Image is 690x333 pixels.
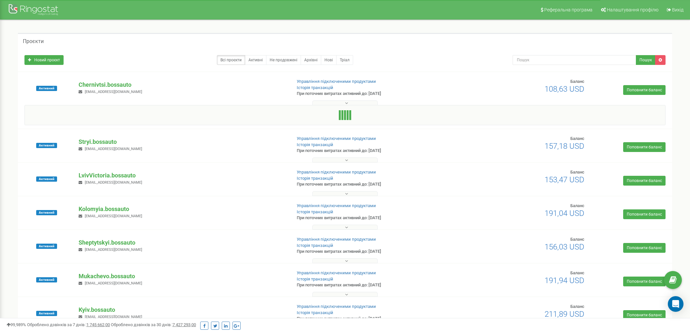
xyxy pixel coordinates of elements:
[672,7,683,12] span: Вихід
[570,79,584,84] span: Баланс
[297,282,450,288] p: При поточних витратах активний до: [DATE]
[85,147,142,151] span: [EMAIL_ADDRESS][DOMAIN_NAME]
[636,55,655,65] button: Пошук
[297,249,450,255] p: При поточних витратах активний до: [DATE]
[545,175,584,184] span: 153,47 USD
[297,209,333,214] a: Історія транзакцій
[545,84,584,94] span: 108,63 USD
[7,322,26,327] span: 99,989%
[23,38,44,44] h5: Проєкти
[545,310,584,319] span: 211,89 USD
[172,322,196,327] u: 7 427 293,00
[570,304,584,309] span: Баланс
[85,281,142,285] span: [EMAIL_ADDRESS][DOMAIN_NAME]
[545,142,584,151] span: 157,18 USD
[570,270,584,275] span: Баланс
[321,55,337,65] a: Нові
[85,180,142,185] span: [EMAIL_ADDRESS][DOMAIN_NAME]
[336,55,353,65] a: Тріал
[297,91,450,97] p: При поточних витратах активний до: [DATE]
[297,176,333,181] a: Історія транзакцій
[245,55,266,65] a: Активні
[36,210,57,215] span: Активний
[36,176,57,182] span: Активний
[297,310,333,315] a: Історія транзакцій
[79,205,286,213] p: Kolomyia.bossauto
[36,143,57,148] span: Активний
[297,316,450,322] p: При поточних витратах активний до: [DATE]
[297,270,376,275] a: Управління підключеними продуктами
[79,81,286,89] p: Chernivtsi.bossauto
[86,322,110,327] u: 1 745 662,00
[79,238,286,247] p: Sheptytskyi.bossauto
[570,170,584,174] span: Баланс
[297,148,450,154] p: При поточних витратах активний до: [DATE]
[79,272,286,280] p: Mukachevo.bossauto
[24,55,64,65] a: Новий проєкт
[36,311,57,316] span: Активний
[297,243,333,248] a: Історія транзакцій
[36,86,57,91] span: Активний
[297,142,333,147] a: Історія транзакцій
[623,85,666,95] a: Поповнити баланс
[545,209,584,218] span: 191,04 USD
[297,237,376,242] a: Управління підключеними продуктами
[301,55,321,65] a: Архівні
[297,136,376,141] a: Управління підключеними продуктами
[297,304,376,309] a: Управління підключеними продуктами
[623,277,666,286] a: Поповнити баланс
[668,296,683,312] div: Open Intercom Messenger
[570,136,584,141] span: Баланс
[297,203,376,208] a: Управління підключеними продуктами
[79,138,286,146] p: Stryi.bossauto
[111,322,196,327] span: Оброблено дзвінків за 30 днів :
[85,248,142,252] span: [EMAIL_ADDRESS][DOMAIN_NAME]
[544,7,592,12] span: Реферальна програма
[36,277,57,282] span: Активний
[623,142,666,152] a: Поповнити баланс
[623,243,666,253] a: Поповнити баланс
[27,322,110,327] span: Оброблено дзвінків за 7 днів :
[297,79,376,84] a: Управління підключеними продуктами
[79,171,286,180] p: LvivVictoria.bossauto
[85,214,142,218] span: [EMAIL_ADDRESS][DOMAIN_NAME]
[217,55,245,65] a: Всі проєкти
[545,242,584,251] span: 156,03 USD
[570,237,584,242] span: Баланс
[297,85,333,90] a: Історія транзакцій
[607,7,658,12] span: Налаштування профілю
[297,277,333,281] a: Історія транзакцій
[297,181,450,188] p: При поточних витратах активний до: [DATE]
[297,215,450,221] p: При поточних витратах активний до: [DATE]
[266,55,301,65] a: Не продовжені
[36,244,57,249] span: Активний
[545,276,584,285] span: 191,94 USD
[623,310,666,320] a: Поповнити баланс
[513,55,636,65] input: Пошук
[85,90,142,94] span: [EMAIL_ADDRESS][DOMAIN_NAME]
[570,203,584,208] span: Баланс
[623,176,666,186] a: Поповнити баланс
[85,315,142,319] span: [EMAIL_ADDRESS][DOMAIN_NAME]
[623,209,666,219] a: Поповнити баланс
[79,306,286,314] p: Kyiv.bossauto
[297,170,376,174] a: Управління підключеними продуктами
